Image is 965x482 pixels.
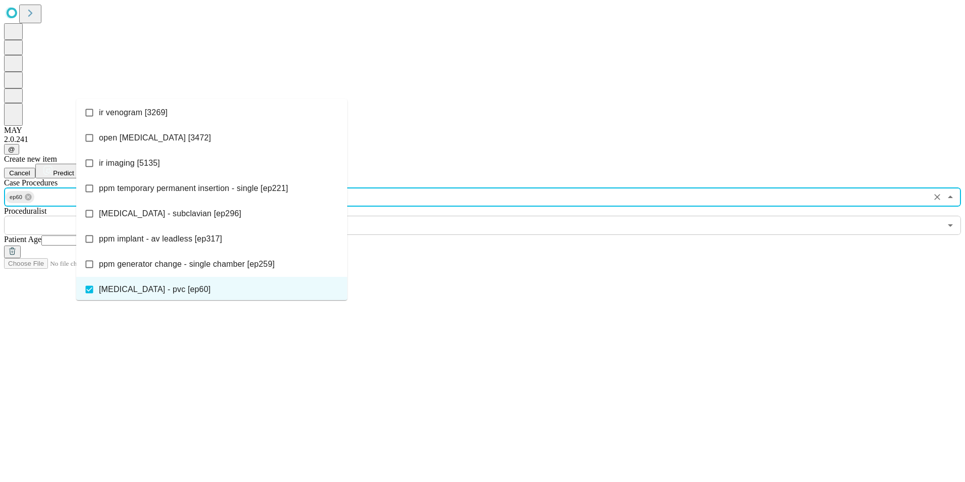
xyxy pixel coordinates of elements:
span: Cancel [9,169,30,177]
span: ppm generator change - single chamber [ep259] [99,258,275,270]
div: MAY [4,126,961,135]
span: [MEDICAL_DATA] - pvc [ep60] [99,283,210,296]
span: Create new item [4,155,57,163]
span: Patient Age [4,235,41,244]
span: ppm implant - av leadless [ep317] [99,233,222,245]
div: ep60 [6,191,34,203]
span: open [MEDICAL_DATA] [3472] [99,132,211,144]
button: Clear [930,190,944,204]
button: Cancel [4,168,35,178]
button: Predict [35,164,82,178]
div: 2.0.241 [4,135,961,144]
span: ep60 [6,191,26,203]
span: Scheduled Procedure [4,178,58,187]
button: Close [943,190,957,204]
span: ir imaging [5135] [99,157,160,169]
span: Predict [53,169,74,177]
span: [MEDICAL_DATA] - subclavian [ep296] [99,208,241,220]
span: Proceduralist [4,207,46,215]
span: @ [8,146,15,153]
span: ppm temporary permanent insertion - single [ep221] [99,182,288,195]
button: @ [4,144,19,155]
span: ir venogram [3269] [99,107,168,119]
button: Open [943,218,957,232]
